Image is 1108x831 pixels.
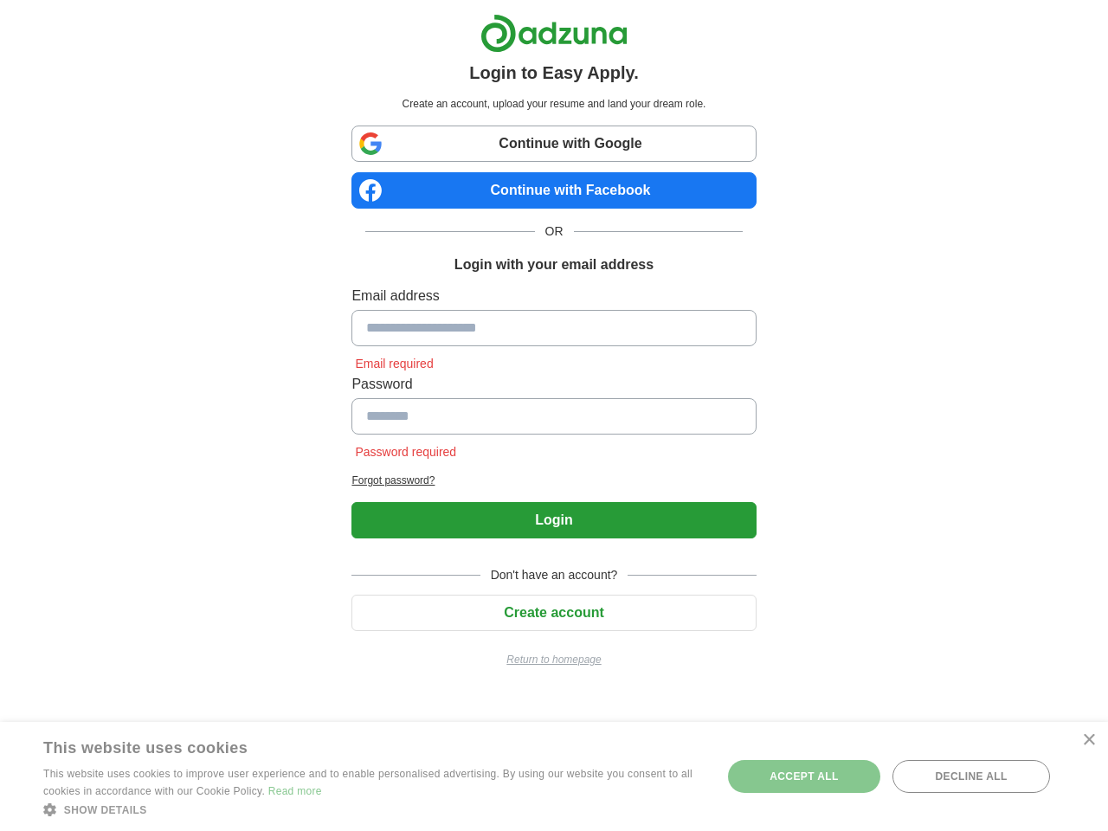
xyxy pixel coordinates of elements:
span: Email required [351,357,436,370]
img: Adzuna logo [480,14,628,53]
label: Password [351,374,756,395]
div: Close [1082,734,1095,747]
span: This website uses cookies to improve user experience and to enable personalised advertising. By u... [43,768,692,797]
span: OR [535,222,574,241]
a: Continue with Google [351,126,756,162]
a: Create account [351,605,756,620]
span: Don't have an account? [480,566,628,584]
a: Continue with Facebook [351,172,756,209]
h1: Login to Easy Apply. [469,60,639,86]
p: Create an account, upload your resume and land your dream role. [355,96,752,112]
label: Email address [351,286,756,306]
span: Show details [64,804,147,816]
div: This website uses cookies [43,732,659,758]
a: Forgot password? [351,473,756,488]
a: Read more, opens a new window [268,785,322,797]
a: Return to homepage [351,652,756,667]
span: Password required [351,445,460,459]
div: Accept all [728,760,880,793]
div: Show details [43,801,702,818]
button: Create account [351,595,756,631]
button: Login [351,502,756,538]
div: Decline all [892,760,1050,793]
h1: Login with your email address [454,254,654,275]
